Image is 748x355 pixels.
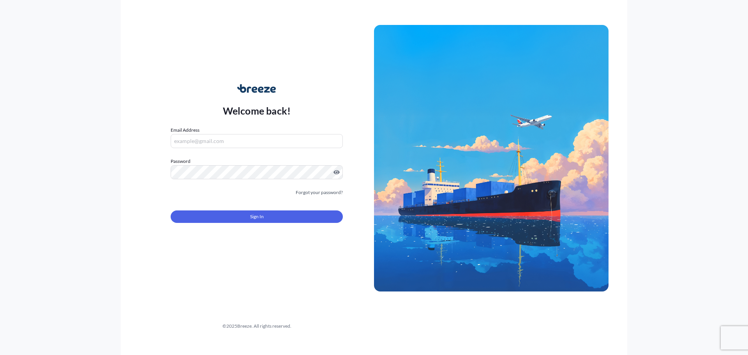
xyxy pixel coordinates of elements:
input: example@gmail.com [171,134,343,148]
label: Password [171,157,343,165]
label: Email Address [171,126,199,134]
img: Ship illustration [374,25,609,291]
button: Sign In [171,210,343,223]
div: © 2025 Breeze. All rights reserved. [139,322,374,330]
p: Welcome back! [223,104,291,117]
button: Show password [333,169,340,175]
span: Sign In [250,213,264,221]
a: Forgot your password? [296,189,343,196]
